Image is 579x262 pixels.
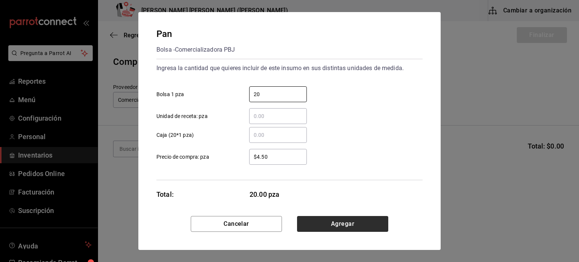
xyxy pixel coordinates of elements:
span: Bolsa 1 pza [156,90,184,98]
span: Precio de compra: pza [156,153,209,161]
button: Cancelar [191,216,282,232]
button: Agregar [297,216,388,232]
div: Total: [156,189,174,199]
span: Caja (20*1 pza) [156,131,194,139]
input: Unidad de receta: pza [249,112,307,121]
input: Caja (20*1 pza) [249,130,307,139]
div: Ingresa la cantidad que quieres incluir de este insumo en sus distintas unidades de medida. [156,62,423,74]
div: Bolsa - Comercializadora PBJ [156,44,235,56]
span: 20.00 pza [250,189,307,199]
div: Pan [156,27,235,41]
span: Unidad de receta: pza [156,112,208,120]
input: Precio de compra: pza [249,152,307,161]
input: Bolsa 1 pza [249,90,307,99]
